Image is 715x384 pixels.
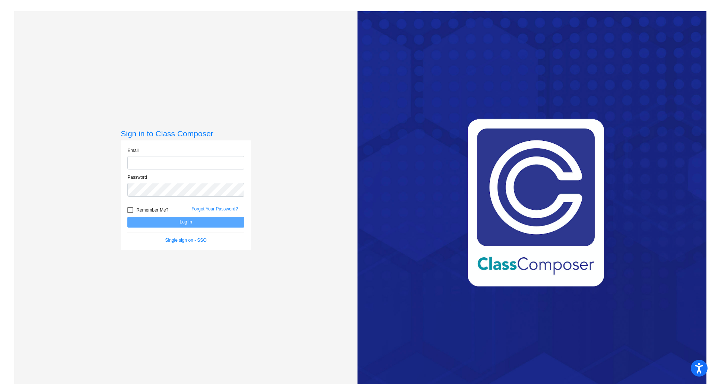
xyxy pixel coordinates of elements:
span: Remember Me? [136,206,168,215]
label: Password [127,174,147,181]
a: Single sign on - SSO [165,238,207,243]
a: Forgot Your Password? [191,206,238,212]
h3: Sign in to Class Composer [121,129,251,138]
button: Log In [127,217,244,228]
label: Email [127,147,139,154]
